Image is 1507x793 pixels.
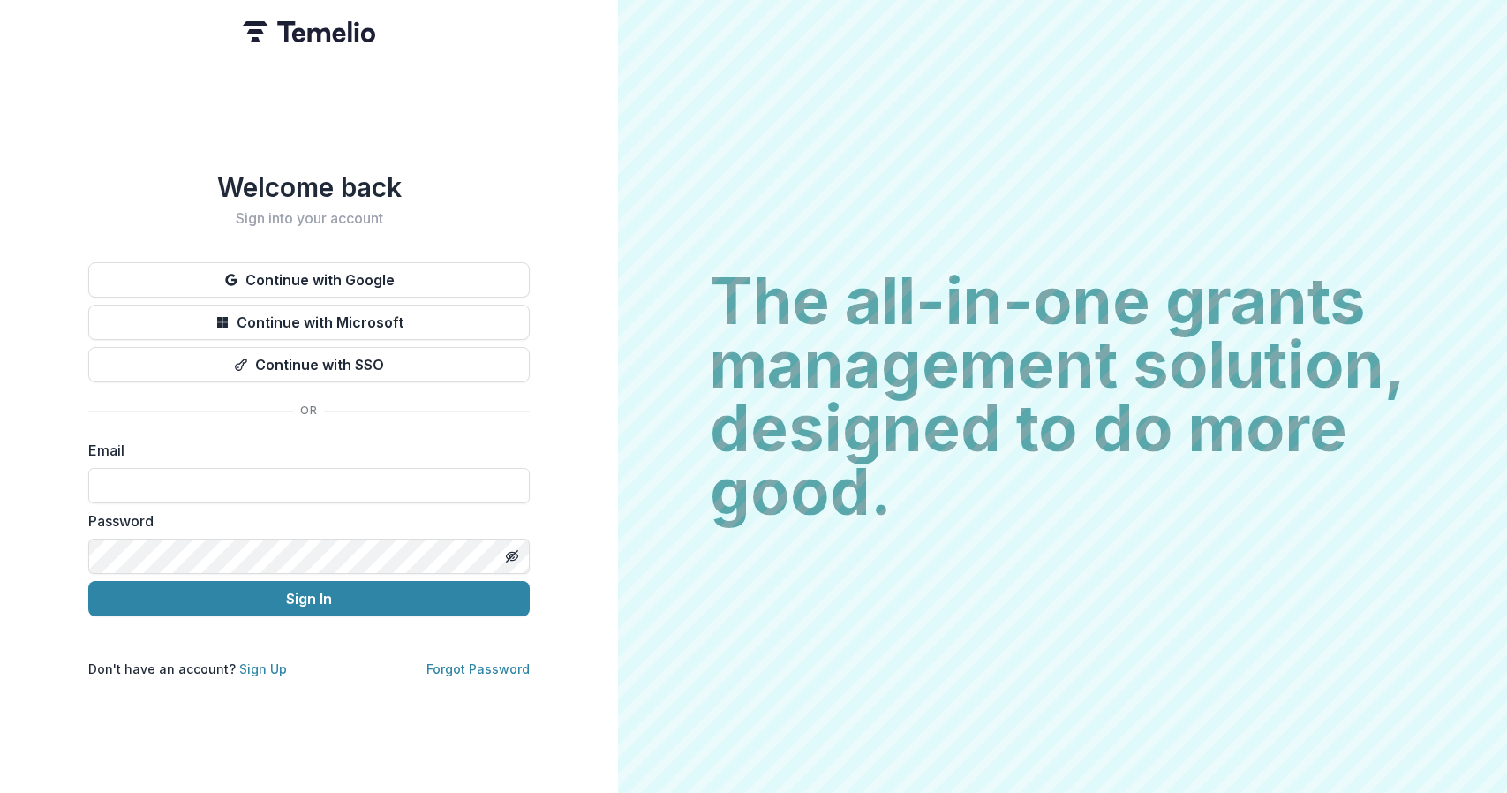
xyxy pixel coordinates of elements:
[426,661,530,676] a: Forgot Password
[88,510,519,532] label: Password
[88,210,530,227] h2: Sign into your account
[243,21,375,42] img: Temelio
[88,440,519,461] label: Email
[88,262,530,298] button: Continue with Google
[88,660,287,678] p: Don't have an account?
[88,171,530,203] h1: Welcome back
[239,661,287,676] a: Sign Up
[88,581,530,616] button: Sign In
[498,542,526,570] button: Toggle password visibility
[88,347,530,382] button: Continue with SSO
[88,305,530,340] button: Continue with Microsoft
